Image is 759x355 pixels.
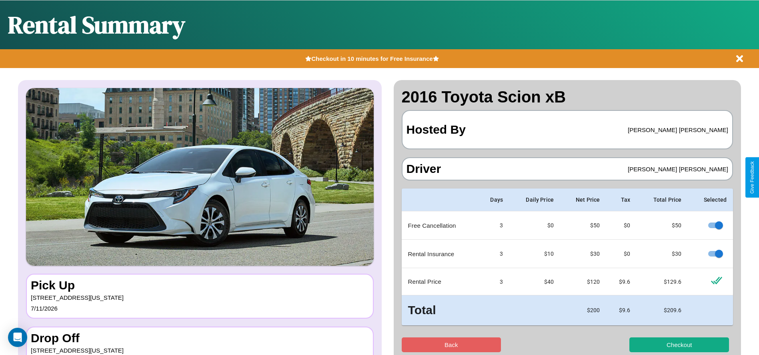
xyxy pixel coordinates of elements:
td: $ 30 [637,240,688,268]
td: $ 40 [509,268,560,295]
p: [STREET_ADDRESS][US_STATE] [31,292,369,303]
td: $ 200 [560,295,606,325]
h2: 2016 Toyota Scion xB [402,88,733,106]
td: $ 9.6 [607,268,637,295]
td: $ 30 [560,240,606,268]
h3: Drop Off [31,331,369,345]
h3: Hosted By [407,115,466,144]
p: Rental Price [408,276,471,287]
th: Tax [607,189,637,211]
h3: Total [408,302,471,319]
div: Give Feedback [749,161,755,194]
th: Net Price [560,189,606,211]
td: 3 [478,211,509,240]
td: $ 120 [560,268,606,295]
p: 7 / 11 / 2026 [31,303,369,314]
h3: Driver [407,162,441,176]
p: Free Cancellation [408,220,471,231]
td: $0 [607,211,637,240]
h3: Pick Up [31,279,369,292]
b: Checkout in 10 minutes for Free Insurance [311,55,433,62]
td: $10 [509,240,560,268]
td: $ 50 [637,211,688,240]
h1: Rental Summary [8,8,185,41]
p: [PERSON_NAME] [PERSON_NAME] [628,164,728,174]
th: Total Price [637,189,688,211]
p: Rental Insurance [408,249,471,259]
button: Checkout [629,337,729,352]
th: Selected [688,189,733,211]
td: 3 [478,268,509,295]
td: $ 9.6 [607,295,637,325]
th: Days [478,189,509,211]
p: [PERSON_NAME] [PERSON_NAME] [628,124,728,135]
th: Daily Price [509,189,560,211]
td: $ 129.6 [637,268,688,295]
td: $0 [509,211,560,240]
td: 3 [478,240,509,268]
table: simple table [402,189,733,325]
div: Open Intercom Messenger [8,328,27,347]
td: $0 [607,240,637,268]
button: Back [402,337,501,352]
td: $ 50 [560,211,606,240]
td: $ 209.6 [637,295,688,325]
